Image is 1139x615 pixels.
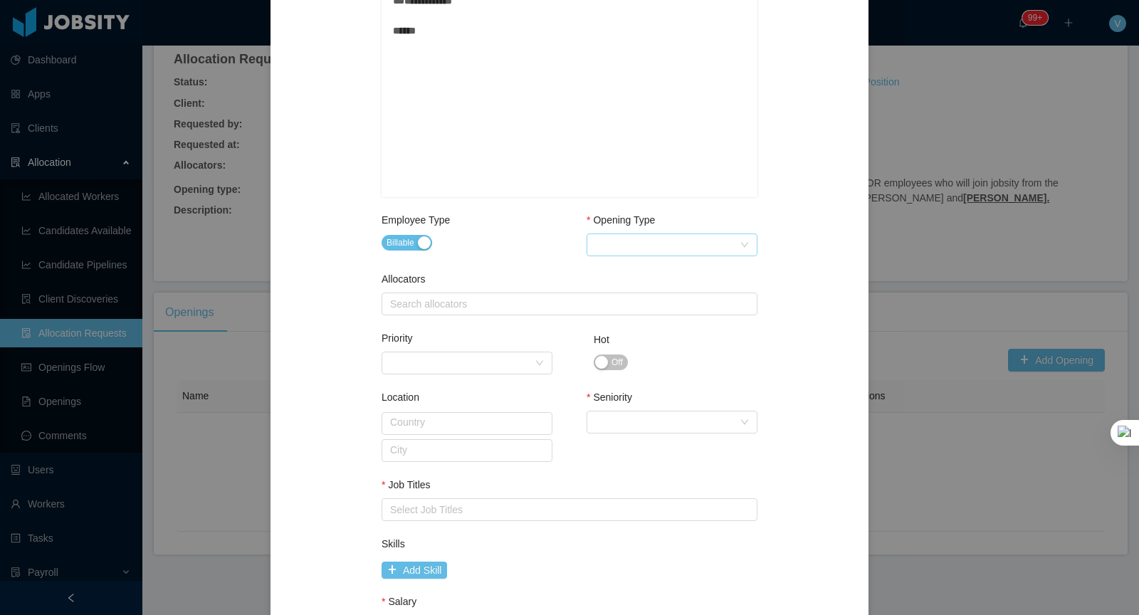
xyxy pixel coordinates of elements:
[387,236,414,250] span: Billable
[382,214,450,226] label: Employee Type
[382,391,419,403] label: Location
[382,479,431,490] label: Job Titles
[612,355,623,369] span: Off
[382,562,447,579] button: icon: plusAdd Skill
[740,241,749,251] i: icon: down
[390,503,742,517] div: Select Job Titles
[382,273,425,285] label: Allocators
[587,391,632,403] label: Seniority
[587,214,655,226] label: Opening Type
[382,332,413,344] label: Priority
[382,235,432,251] button: Employee Type
[390,297,742,311] div: Search allocators
[382,538,405,550] label: Skills
[594,354,628,370] button: Hot
[382,596,416,607] label: Salary
[594,334,609,345] label: Hot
